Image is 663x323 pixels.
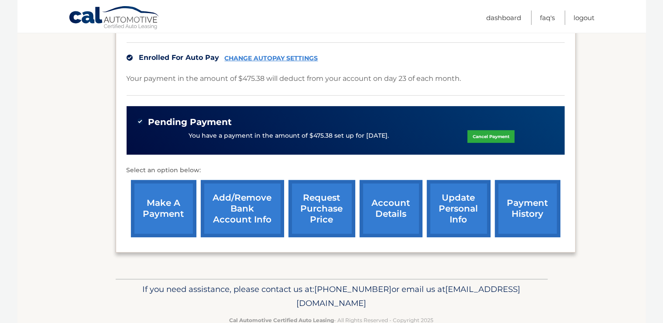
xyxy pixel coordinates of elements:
a: Add/Remove bank account info [201,180,284,237]
p: Select an option below: [127,165,565,176]
a: Cal Automotive [69,6,160,31]
a: update personal info [427,180,491,237]
a: request purchase price [289,180,355,237]
p: Your payment in the amount of $475.38 will deduct from your account on day 23 of each month. [127,73,461,85]
a: account details [360,180,423,237]
a: payment history [495,180,560,237]
span: Pending Payment [148,117,232,128]
a: Logout [574,10,595,25]
p: If you need assistance, please contact us at: or email us at [121,282,542,310]
a: CHANGE AUTOPAY SETTINGS [225,55,318,62]
a: make a payment [131,180,196,237]
a: Cancel Payment [467,130,515,143]
img: check-green.svg [137,118,143,125]
a: Dashboard [487,10,522,25]
span: [PHONE_NUMBER] [315,284,392,294]
a: FAQ's [540,10,555,25]
span: Enrolled For Auto Pay [139,53,220,62]
p: You have a payment in the amount of $475.38 set up for [DATE]. [189,131,389,141]
img: check.svg [127,55,133,61]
